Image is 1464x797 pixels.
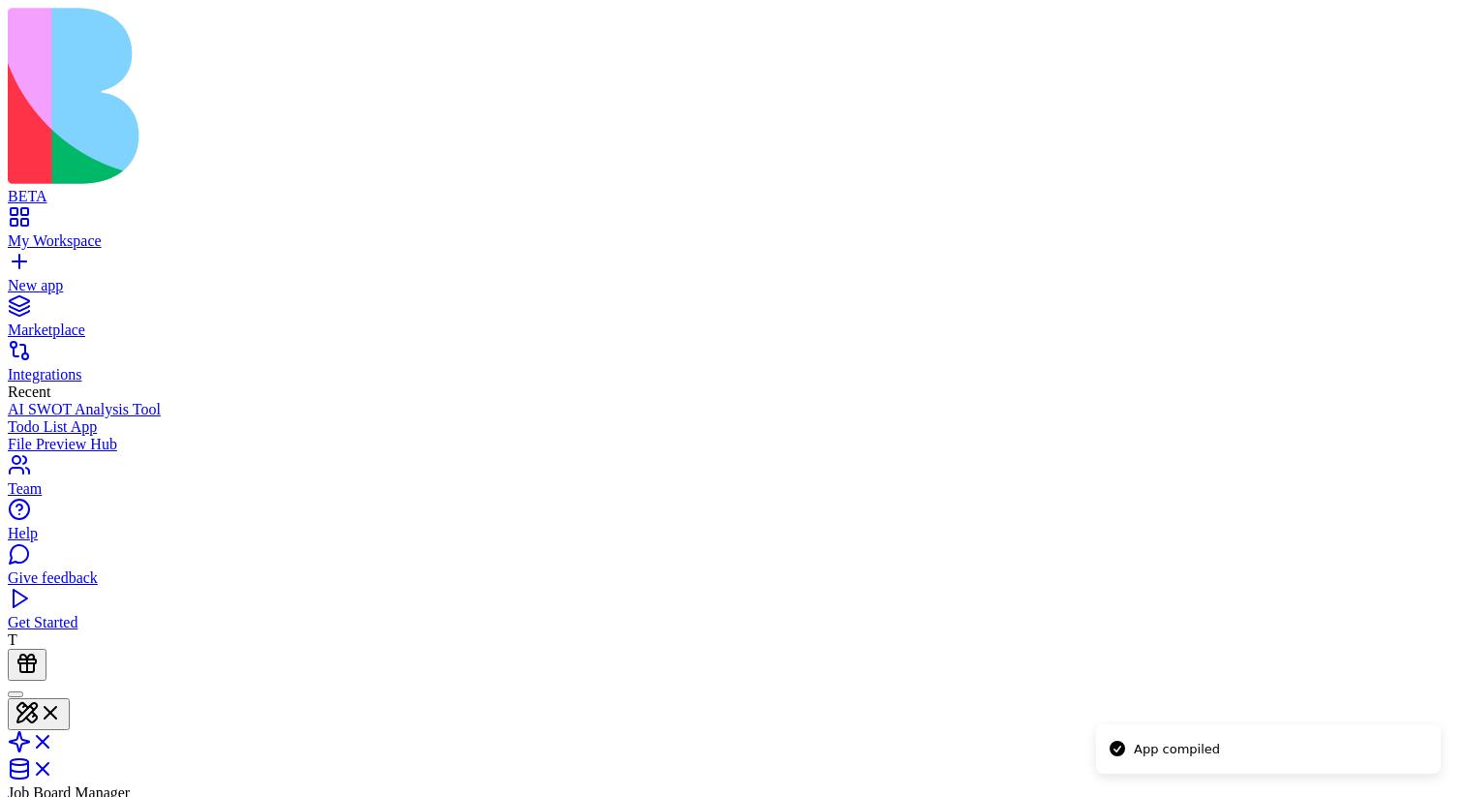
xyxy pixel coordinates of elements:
[8,480,1456,498] div: Team
[8,463,1456,498] a: Team
[8,304,1456,339] a: Marketplace
[8,597,1456,631] a: Get Started
[8,614,1456,631] div: Get Started
[8,507,1456,542] a: Help
[8,383,50,400] span: Recent
[8,418,1456,436] a: Todo List App
[8,170,1456,205] a: BETA
[8,436,1456,453] a: File Preview Hub
[8,260,1456,294] a: New app
[8,232,1456,250] div: My Workspace
[15,97,275,143] p: Manage your job positions and track applications
[8,366,1456,383] div: Integrations
[8,188,1456,205] div: BETA
[8,569,1456,587] div: Give feedback
[8,277,1456,294] div: New app
[8,8,786,184] img: logo
[8,401,1456,418] a: AI SWOT Analysis Tool
[8,631,17,648] span: T
[8,215,1456,250] a: My Workspace
[1134,740,1220,759] div: App compiled
[8,552,1456,587] a: Give feedback
[8,525,1456,542] div: Help
[15,58,275,93] h1: Positions
[8,322,1456,339] div: Marketplace
[8,349,1456,383] a: Integrations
